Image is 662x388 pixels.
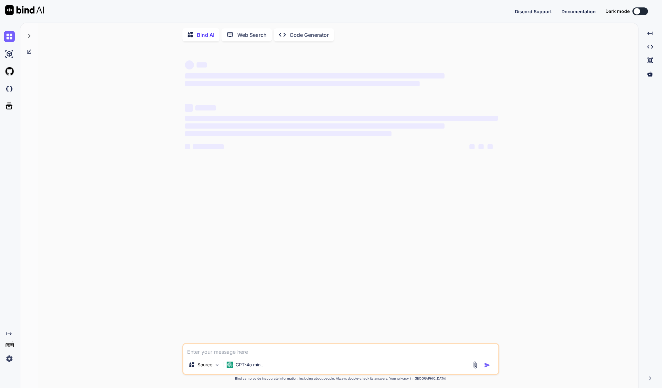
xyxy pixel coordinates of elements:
span: Dark mode [605,8,630,15]
span: ‌ [469,144,475,149]
p: Bind AI [197,31,214,39]
span: ‌ [197,62,207,68]
img: icon [484,362,490,368]
img: chat [4,31,15,42]
img: GPT-4o mini [227,362,233,368]
p: Bind can provide inaccurate information, including about people. Always double-check its answers.... [182,376,499,381]
p: Web Search [237,31,267,39]
span: ‌ [195,105,216,110]
img: settings [4,353,15,364]
span: ‌ [185,123,444,129]
span: ‌ [185,116,498,121]
button: Discord Support [515,8,552,15]
span: ‌ [185,81,420,86]
img: Bind AI [5,5,44,15]
img: Pick Models [214,362,220,368]
img: darkCloudIdeIcon [4,83,15,94]
span: ‌ [185,131,391,136]
span: ‌ [487,144,493,149]
span: Documentation [561,9,596,14]
img: githubLight [4,66,15,77]
p: GPT-4o min.. [236,362,263,368]
p: Code Generator [290,31,329,39]
img: ai-studio [4,48,15,59]
span: ‌ [185,104,193,112]
span: ‌ [185,144,190,149]
span: ‌ [185,60,194,69]
span: Discord Support [515,9,552,14]
p: Source [198,362,212,368]
img: attachment [471,361,479,369]
button: Documentation [561,8,596,15]
span: ‌ [478,144,484,149]
span: ‌ [193,144,224,149]
span: ‌ [185,73,444,79]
